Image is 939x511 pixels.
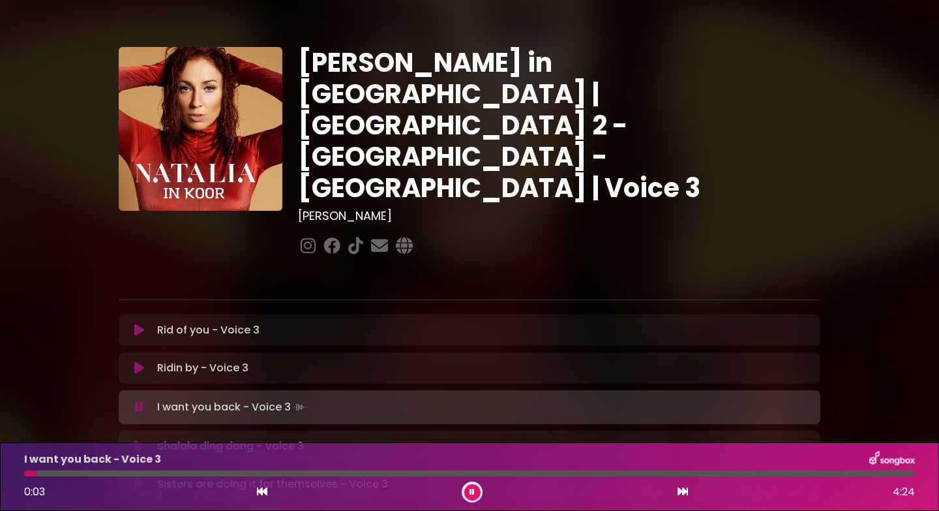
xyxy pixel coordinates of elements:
h3: [PERSON_NAME] [298,209,820,223]
img: waveform4.gif [291,398,309,416]
p: Ridin by - Voice 3 [157,360,248,376]
h1: [PERSON_NAME] in [GEOGRAPHIC_DATA] | [GEOGRAPHIC_DATA] 2 - [GEOGRAPHIC_DATA] - [GEOGRAPHIC_DATA] ... [298,47,820,204]
img: YTVS25JmS9CLUqXqkEhs [119,47,282,211]
p: I want you back - Voice 3 [157,398,309,416]
img: songbox-logo-white.png [869,451,915,468]
span: 0:03 [24,484,45,499]
p: Rid of you - Voice 3 [157,322,260,338]
span: 4:24 [893,484,915,500]
p: Shalala ding dong - Voice 3 [157,439,304,454]
p: I want you back - Voice 3 [24,452,161,467]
